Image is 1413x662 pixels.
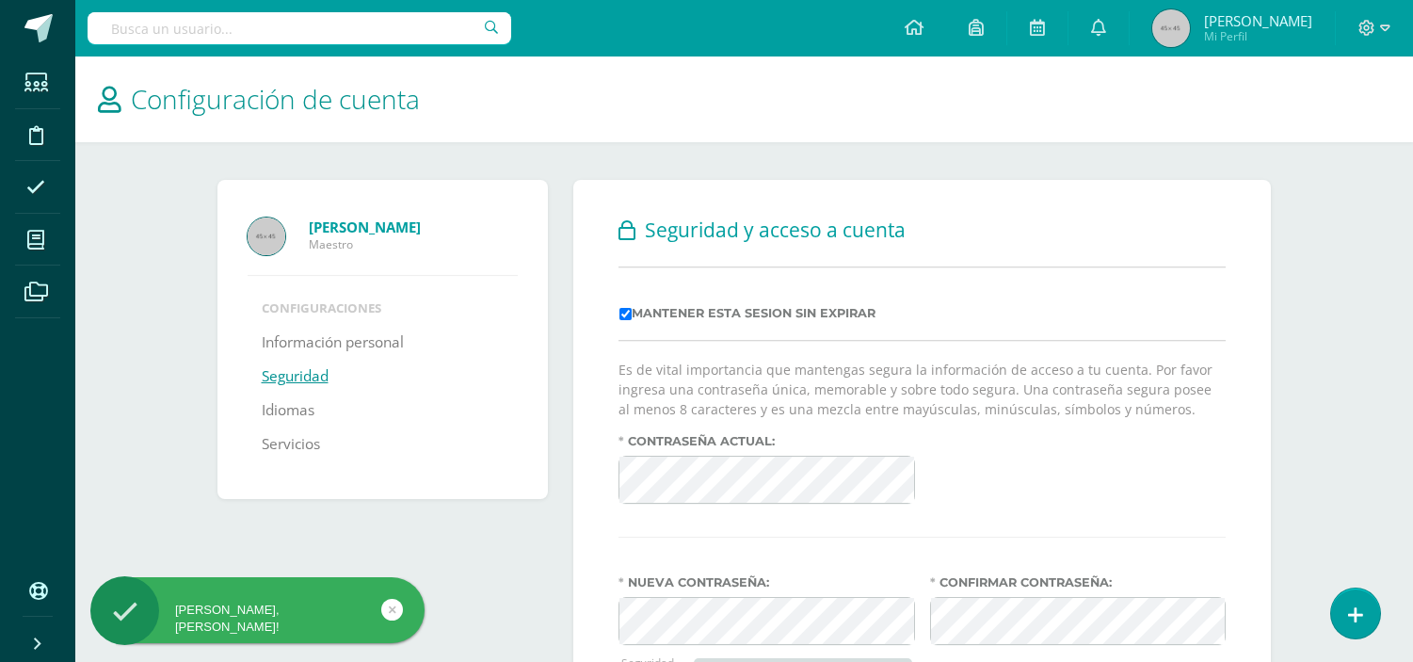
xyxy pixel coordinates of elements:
span: Configuración de cuenta [131,81,420,117]
li: Configuraciones [262,299,504,316]
div: [PERSON_NAME], [PERSON_NAME]! [90,602,425,636]
input: Busca un usuario... [88,12,511,44]
a: Servicios [262,428,320,461]
a: [PERSON_NAME] [309,218,518,236]
img: 45x45 [1152,9,1190,47]
label: Contraseña actual: [618,434,915,448]
p: Es de vital importancia que mantengas segura la información de acceso a tu cuenta. Por favor ingr... [618,360,1226,419]
a: Información personal [262,326,404,360]
span: Mi Perfil [1204,28,1312,44]
span: [PERSON_NAME] [1204,11,1312,30]
span: Seguridad y acceso a cuenta [645,217,906,243]
a: Idiomas [262,394,314,428]
label: Mantener esta sesion sin expirar [619,306,875,320]
label: Confirmar contraseña: [930,575,1227,589]
img: Profile picture of Andrea Castillo [248,218,285,255]
input: Mantener esta sesion sin expirar [619,308,632,320]
label: Nueva contraseña: [618,575,915,589]
span: Maestro [309,236,518,252]
strong: [PERSON_NAME] [309,218,421,236]
a: Seguridad [262,360,329,394]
